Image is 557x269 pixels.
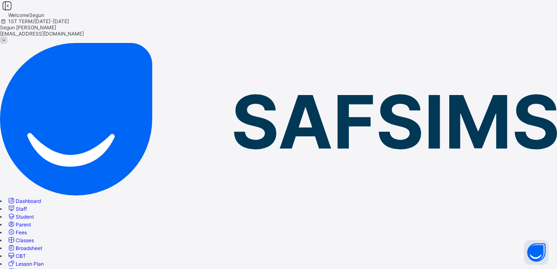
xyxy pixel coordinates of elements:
span: CBT [16,253,26,259]
span: Classes [16,237,34,243]
span: Lesson Plan [16,261,44,267]
a: Broadsheet [7,245,42,251]
span: Welcome Segun [8,12,44,18]
a: Classes [7,237,34,243]
span: Student [16,214,34,220]
a: CBT [7,253,26,259]
button: Open asap [524,240,549,265]
a: Fees [7,229,27,236]
span: Fees [16,229,27,236]
a: Staff [7,206,27,212]
span: Parent [16,221,31,228]
a: Student [7,214,34,220]
a: Dashboard [7,198,41,204]
a: Lesson Plan [7,261,44,267]
a: Parent [7,221,31,228]
span: Staff [16,206,27,212]
span: Dashboard [16,198,41,204]
span: Broadsheet [16,245,42,251]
